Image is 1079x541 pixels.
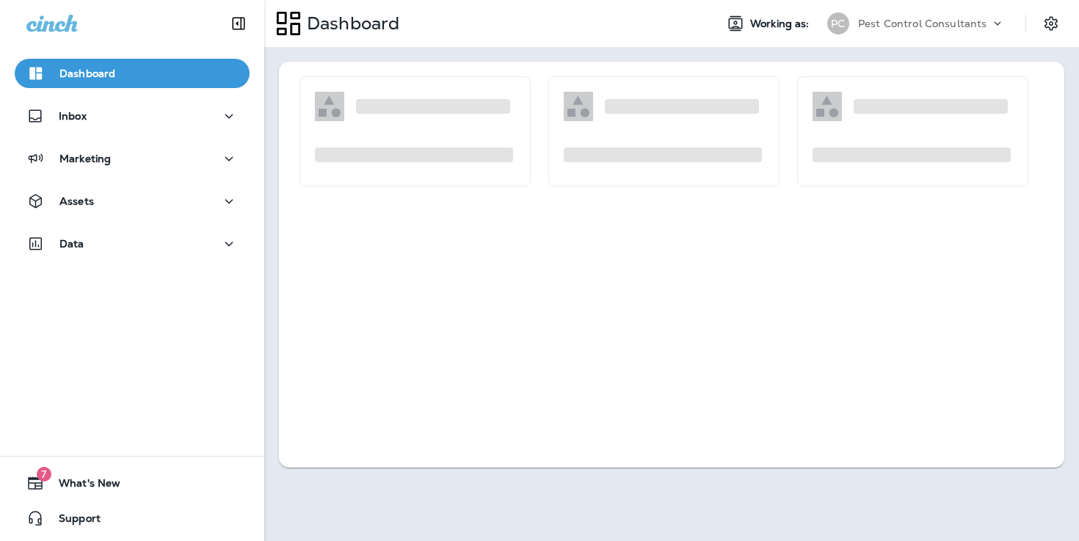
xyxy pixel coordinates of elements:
button: Settings [1038,10,1064,37]
p: Inbox [59,110,87,122]
p: Marketing [59,153,111,164]
span: What's New [44,477,120,495]
button: Inbox [15,101,250,131]
button: Support [15,504,250,533]
button: Assets [15,186,250,216]
span: Working as: [750,18,813,30]
button: Marketing [15,144,250,173]
p: Assets [59,195,94,207]
button: Dashboard [15,59,250,88]
button: Collapse Sidebar [218,9,259,38]
button: 7What's New [15,468,250,498]
p: Dashboard [59,68,115,79]
p: Data [59,238,84,250]
span: Support [44,512,101,530]
p: Dashboard [301,12,399,35]
span: 7 [37,467,51,482]
button: Data [15,229,250,258]
div: PC [827,12,849,35]
p: Pest Control Consultants [858,18,987,29]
